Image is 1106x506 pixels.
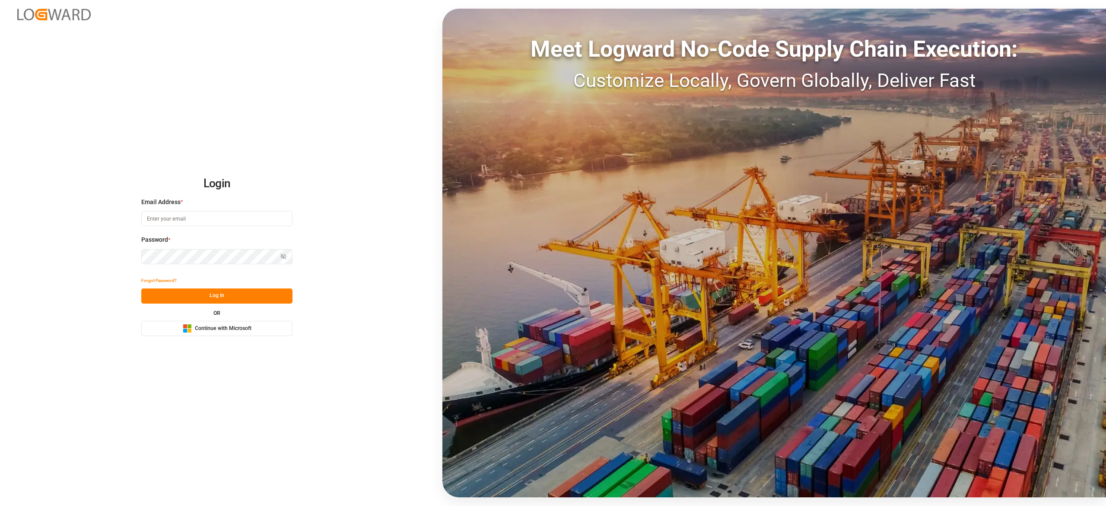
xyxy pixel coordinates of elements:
button: Forgot Password? [141,273,177,288]
span: Email Address [141,198,181,207]
span: Password [141,235,168,244]
button: Log In [141,288,292,304]
input: Enter your email [141,211,292,226]
span: Continue with Microsoft [195,325,251,333]
button: Continue with Microsoft [141,321,292,336]
h2: Login [141,170,292,198]
img: Logward_new_orange.png [17,9,91,20]
small: OR [213,311,220,316]
div: Meet Logward No-Code Supply Chain Execution: [442,32,1106,66]
div: Customize Locally, Govern Globally, Deliver Fast [442,66,1106,95]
